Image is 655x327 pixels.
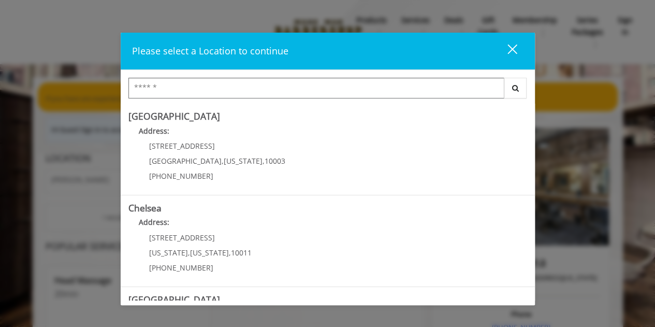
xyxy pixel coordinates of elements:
[149,171,213,181] span: [PHONE_NUMBER]
[188,248,190,258] span: ,
[128,293,220,306] b: [GEOGRAPHIC_DATA]
[149,248,188,258] span: [US_STATE]
[132,45,288,57] span: Please select a Location to continue
[224,156,263,166] span: [US_STATE]
[231,248,252,258] span: 10011
[128,110,220,122] b: [GEOGRAPHIC_DATA]
[128,78,527,104] div: Center Select
[190,248,229,258] span: [US_STATE]
[139,217,169,227] b: Address:
[488,40,523,62] button: close dialog
[222,156,224,166] span: ,
[496,44,516,59] div: close dialog
[510,84,521,92] i: Search button
[229,248,231,258] span: ,
[139,126,169,136] b: Address:
[149,263,213,273] span: [PHONE_NUMBER]
[128,202,162,214] b: Chelsea
[128,78,504,98] input: Search Center
[149,156,222,166] span: [GEOGRAPHIC_DATA]
[265,156,285,166] span: 10003
[149,141,215,151] span: [STREET_ADDRESS]
[263,156,265,166] span: ,
[149,233,215,243] span: [STREET_ADDRESS]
